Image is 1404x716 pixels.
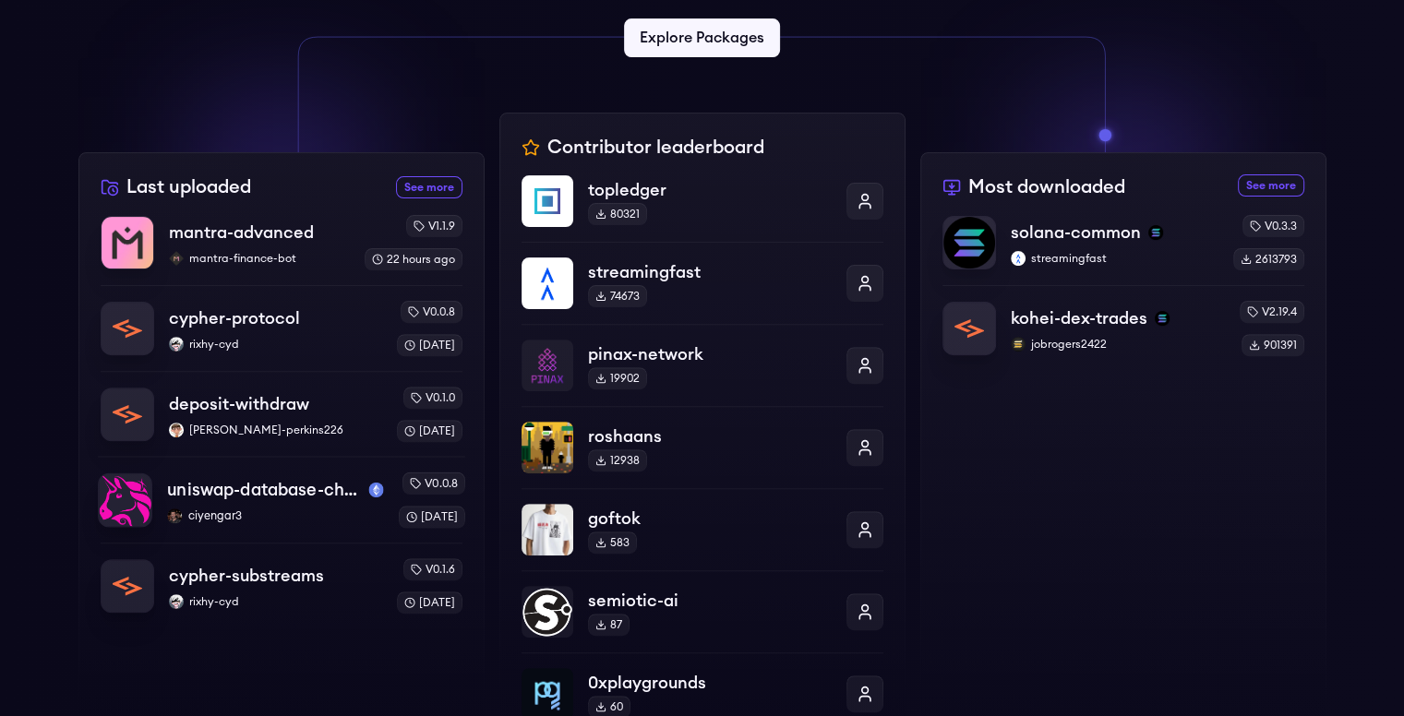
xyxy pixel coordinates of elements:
p: uniswap-database-changes-mainnet [167,477,361,503]
div: v0.0.8 [402,472,464,495]
img: kohei-dex-trades [943,303,995,354]
div: v0.1.0 [403,387,462,409]
p: streamingfast [588,259,832,285]
div: v0.0.8 [401,301,462,323]
p: pinax-network [588,341,832,367]
img: goftok [522,504,573,555]
img: topledger [522,175,573,227]
p: streamingfast [1011,251,1218,266]
img: jobrogers2422 [1011,337,1026,352]
img: solana [1148,225,1163,240]
a: cypher-substreamscypher-substreamsrixhy-cydrixhy-cydv0.1.6[DATE] [101,543,462,614]
div: 19902 [588,367,647,389]
p: mantra-finance-bot [169,251,350,266]
div: 74673 [588,285,647,307]
img: solana [1155,311,1170,326]
p: goftok [588,506,832,531]
img: streamingfast [522,257,573,309]
p: topledger [588,177,832,203]
a: See more most downloaded packages [1238,174,1304,197]
div: [DATE] [397,420,462,442]
img: pinax-network [522,340,573,391]
p: cypher-protocol [169,305,300,331]
p: 0xplaygrounds [588,670,832,696]
p: [PERSON_NAME]-perkins226 [169,423,382,437]
div: 80321 [588,203,647,225]
div: [DATE] [397,591,462,614]
div: v2.19.4 [1240,301,1304,323]
img: rixhy-cyd [169,337,184,352]
p: kohei-dex-trades [1011,305,1147,331]
img: roshaans [522,422,573,473]
img: victor-perkins226 [169,423,184,437]
div: 12938 [588,449,647,471]
img: mainnet [368,483,383,497]
a: topledgertopledger80321 [522,175,883,242]
img: solana-common [943,217,995,268]
a: mantra-advancedmantra-advancedmantra-finance-botmantra-finance-botv1.1.922 hours ago [101,215,462,285]
p: ciyengar3 [167,508,383,523]
p: roshaans [588,424,832,449]
p: solana-common [1011,220,1141,245]
img: cypher-substreams [102,560,153,612]
div: 87 [588,614,630,636]
a: goftokgoftok583 [522,488,883,570]
div: v1.1.9 [406,215,462,237]
img: mantra-advanced [102,217,153,268]
p: cypher-substreams [169,563,324,589]
a: See more recently uploaded packages [396,176,462,198]
a: pinax-networkpinax-network19902 [522,324,883,406]
img: deposit-withdraw [102,388,153,440]
div: 583 [588,531,637,554]
p: rixhy-cyd [169,337,382,352]
a: semiotic-aisemiotic-ai87 [522,570,883,652]
a: uniswap-database-changes-mainnetuniswap-database-changes-mainnetmainnetciyengar3ciyengar3v0.0.8[D... [98,456,465,543]
img: streamingfast [1011,251,1026,266]
a: streamingfaststreamingfast74673 [522,242,883,324]
div: 22 hours ago [365,248,462,270]
img: mantra-finance-bot [169,251,184,266]
img: cypher-protocol [102,303,153,354]
p: semiotic-ai [588,588,832,614]
div: [DATE] [397,334,462,356]
a: solana-commonsolana-commonsolanastreamingfaststreamingfastv0.3.32613793 [942,215,1304,285]
p: deposit-withdraw [169,391,309,417]
img: semiotic-ai [522,586,573,638]
a: kohei-dex-tradeskohei-dex-tradessolanajobrogers2422jobrogers2422v2.19.4901391 [942,285,1304,356]
div: 901391 [1242,334,1304,356]
a: Explore Packages [624,18,780,57]
div: 2613793 [1233,248,1304,270]
div: v0.3.3 [1242,215,1304,237]
img: uniswap-database-changes-mainnet [99,474,151,527]
div: [DATE] [398,506,464,528]
div: v0.1.6 [403,558,462,580]
img: rixhy-cyd [169,594,184,609]
p: mantra-advanced [169,220,314,245]
p: rixhy-cyd [169,594,382,609]
p: jobrogers2422 [1011,337,1225,352]
a: roshaansroshaans12938 [522,406,883,488]
a: deposit-withdrawdeposit-withdrawvictor-perkins226[PERSON_NAME]-perkins226v0.1.0[DATE] [101,371,462,457]
a: cypher-protocolcypher-protocolrixhy-cydrixhy-cydv0.0.8[DATE] [101,285,462,371]
img: ciyengar3 [167,508,182,523]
